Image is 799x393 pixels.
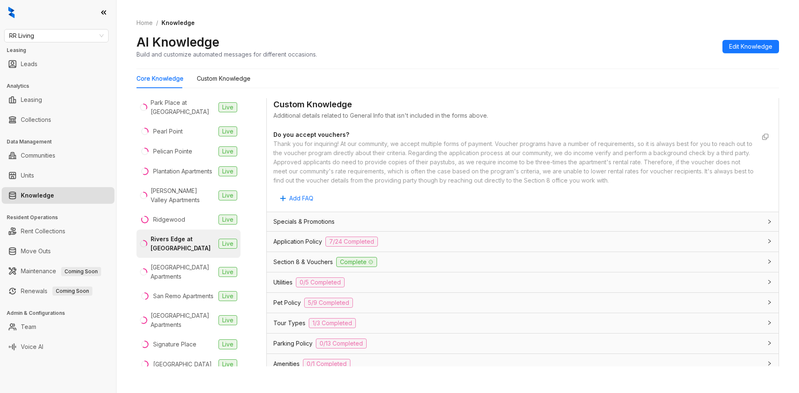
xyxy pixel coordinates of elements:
[2,111,114,128] li: Collections
[2,187,114,204] li: Knowledge
[52,287,92,296] span: Coming Soon
[273,359,300,368] span: Amenities
[2,243,114,260] li: Move Outs
[316,339,367,349] span: 0/13 Completed
[218,339,237,349] span: Live
[21,147,55,164] a: Communities
[218,166,237,176] span: Live
[218,359,237,369] span: Live
[21,243,51,260] a: Move Outs
[153,127,183,136] div: Pearl Point
[218,190,237,200] span: Live
[2,263,114,279] li: Maintenance
[218,315,237,325] span: Live
[304,298,353,308] span: 5/9 Completed
[303,359,350,369] span: 0/1 Completed
[2,167,114,184] li: Units
[273,98,772,111] div: Custom Knowledge
[135,18,154,27] a: Home
[767,259,772,264] span: collapsed
[136,74,184,83] div: Core Knowledge
[151,263,215,281] div: [GEOGRAPHIC_DATA] Apartments
[267,354,779,374] div: Amenities0/1 Completed
[267,272,779,292] div: Utilities0/5 Completed
[267,252,779,272] div: Section 8 & VouchersComplete
[218,102,237,112] span: Live
[273,111,772,120] div: Additional details related to General Info that isn't included in the forms above.
[767,300,772,305] span: collapsed
[273,237,322,246] span: Application Policy
[7,138,116,146] h3: Data Management
[21,339,43,355] a: Voice AI
[2,56,114,72] li: Leads
[289,194,313,203] span: Add FAQ
[267,334,779,353] div: Parking Policy0/13 Completed
[197,74,251,83] div: Custom Knowledge
[2,339,114,355] li: Voice AI
[9,30,104,42] span: RR Living
[273,278,293,287] span: Utilities
[325,237,378,247] span: 7/24 Completed
[2,283,114,299] li: Renewals
[136,50,317,59] div: Build and customize automated messages for different occasions.
[336,257,377,267] span: Complete
[153,167,212,176] div: Plantation Apartments
[153,360,212,369] div: [GEOGRAPHIC_DATA]
[309,318,356,328] span: 1/3 Completed
[156,18,158,27] li: /
[21,223,65,240] a: Rent Collections
[7,47,116,54] h3: Leasing
[151,98,215,116] div: Park Place at [GEOGRAPHIC_DATA]
[151,186,215,205] div: [PERSON_NAME] Valley Apartments
[8,7,15,18] img: logo
[273,217,335,226] span: Specials & Promotions
[767,219,772,224] span: collapsed
[267,232,779,252] div: Application Policy7/24 Completed
[767,320,772,325] span: collapsed
[267,293,779,313] div: Pet Policy5/9 Completed
[151,311,215,329] div: [GEOGRAPHIC_DATA] Apartments
[767,279,772,284] span: collapsed
[7,309,116,317] h3: Admin & Configurations
[161,19,195,26] span: Knowledge
[267,313,779,333] div: Tour Types1/3 Completed
[151,235,215,253] div: Rivers Edge at [GEOGRAPHIC_DATA]
[7,214,116,221] h3: Resident Operations
[218,291,237,301] span: Live
[218,239,237,249] span: Live
[273,131,349,138] strong: Do you accept vouchers?
[218,267,237,277] span: Live
[267,212,779,231] div: Specials & Promotions
[296,277,345,287] span: 0/5 Completed
[273,192,320,205] button: Add FAQ
[153,215,185,224] div: Ridgewood
[273,319,305,328] span: Tour Types
[273,339,313,348] span: Parking Policy
[7,82,116,90] h3: Analytics
[153,340,196,349] div: Signature Place
[729,42,772,51] span: Edit Knowledge
[21,319,36,335] a: Team
[21,56,37,72] a: Leads
[21,91,42,108] a: Leasing
[21,283,92,299] a: RenewalsComing Soon
[21,167,34,184] a: Units
[273,257,333,267] span: Section 8 & Vouchers
[2,147,114,164] li: Communities
[2,91,114,108] li: Leasing
[61,267,101,276] span: Coming Soon
[2,319,114,335] li: Team
[218,146,237,156] span: Live
[218,126,237,136] span: Live
[767,341,772,346] span: collapsed
[153,147,192,156] div: Pelican Pointe
[767,361,772,366] span: collapsed
[722,40,779,53] button: Edit Knowledge
[21,111,51,128] a: Collections
[273,298,301,307] span: Pet Policy
[218,215,237,225] span: Live
[136,34,219,50] h2: AI Knowledge
[767,239,772,244] span: collapsed
[21,187,54,204] a: Knowledge
[273,139,755,185] div: Thank you for inquiring! At our community, we accept multiple forms of payment. Voucher programs ...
